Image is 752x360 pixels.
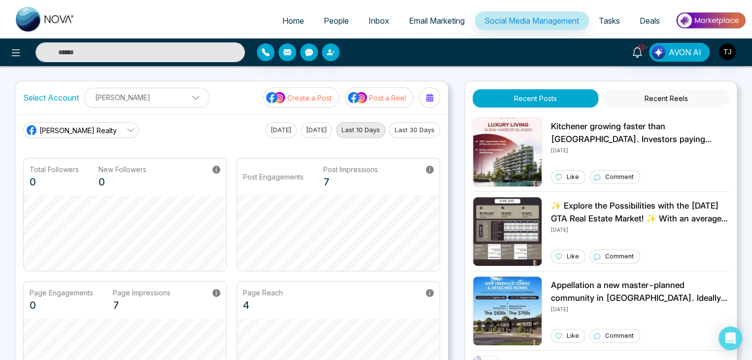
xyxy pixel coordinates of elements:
[16,7,75,32] img: Nova CRM Logo
[323,175,378,189] p: 7
[551,225,729,234] p: [DATE]
[399,11,475,30] a: Email Marketing
[473,117,542,187] img: Unable to load img.
[348,91,368,104] img: social-media-icon
[605,252,634,261] p: Comment
[273,11,314,30] a: Home
[630,11,670,30] a: Deals
[551,200,729,225] p: ✨ Explore the Possibilities with the [DATE] GTA Real Estate Market! ✨ With an average selling pri...
[323,164,378,175] p: Post Impressions
[605,331,634,340] p: Comment
[567,252,579,261] p: Like
[475,11,589,30] a: Social Media Management
[675,9,746,32] img: Market-place.gif
[605,173,634,181] p: Comment
[359,11,399,30] a: Inbox
[669,46,701,58] span: AVON AI
[263,87,339,108] button: social-media-iconCreate a Post
[99,175,146,189] p: 0
[314,11,359,30] a: People
[39,125,117,136] span: [PERSON_NAME] Realty
[30,175,79,189] p: 0
[243,298,283,313] p: 4
[409,16,465,26] span: Email Marketing
[265,122,297,138] button: [DATE]
[567,173,579,181] p: Like
[99,164,146,175] p: New Followers
[113,288,171,298] p: Page Impressions
[651,45,665,59] img: Lead Flow
[301,122,332,138] button: [DATE]
[473,89,598,108] button: Recent Posts
[649,43,710,62] button: AVON AI
[90,89,203,106] p: [PERSON_NAME]
[718,326,742,350] div: Open Intercom Messenger
[719,43,736,60] img: User Avatar
[389,122,440,138] button: Last 30 Days
[551,120,729,145] p: Kitchener growing faster than [GEOGRAPHIC_DATA]. Investors paying attention. you? 📉 Vacancy rates
[637,43,646,52] span: 10+
[30,298,93,313] p: 0
[30,164,79,175] p: Total Followers
[484,16,579,26] span: Social Media Management
[473,197,542,266] img: Unable to load img.
[324,16,349,26] span: People
[345,87,413,108] button: social-media-iconPost a Reel
[243,288,283,298] p: Page Reach
[567,331,579,340] p: Like
[551,279,729,304] p: Appellation a new master-planned community in [GEOGRAPHIC_DATA]. Ideally situated at [GEOGRAPHIC_...
[113,298,171,313] p: 7
[640,16,660,26] span: Deals
[625,43,649,60] a: 10+
[369,93,406,103] p: Post a Reel
[266,91,286,104] img: social-media-icon
[23,92,79,104] label: Select Account
[599,16,620,26] span: Tasks
[282,16,304,26] span: Home
[589,11,630,30] a: Tasks
[243,172,304,182] p: Post Engagements
[551,304,729,313] p: [DATE]
[603,89,729,108] button: Recent Reels
[551,145,729,154] p: [DATE]
[473,276,542,346] img: Unable to load img.
[336,122,385,138] button: Last 10 Days
[369,16,389,26] span: Inbox
[30,288,93,298] p: Page Engagements
[287,93,332,103] p: Create a Post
